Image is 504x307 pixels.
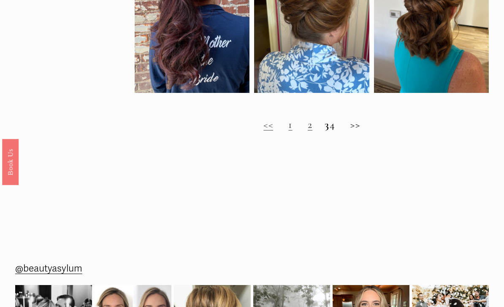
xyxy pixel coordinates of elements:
[15,260,82,277] a: @beautyasylum
[263,118,273,131] a: <<
[325,118,329,131] strong: 3
[308,118,312,131] a: 2
[2,139,19,185] a: Book Us
[135,119,489,131] h2: 4 >>
[288,118,292,131] a: 1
